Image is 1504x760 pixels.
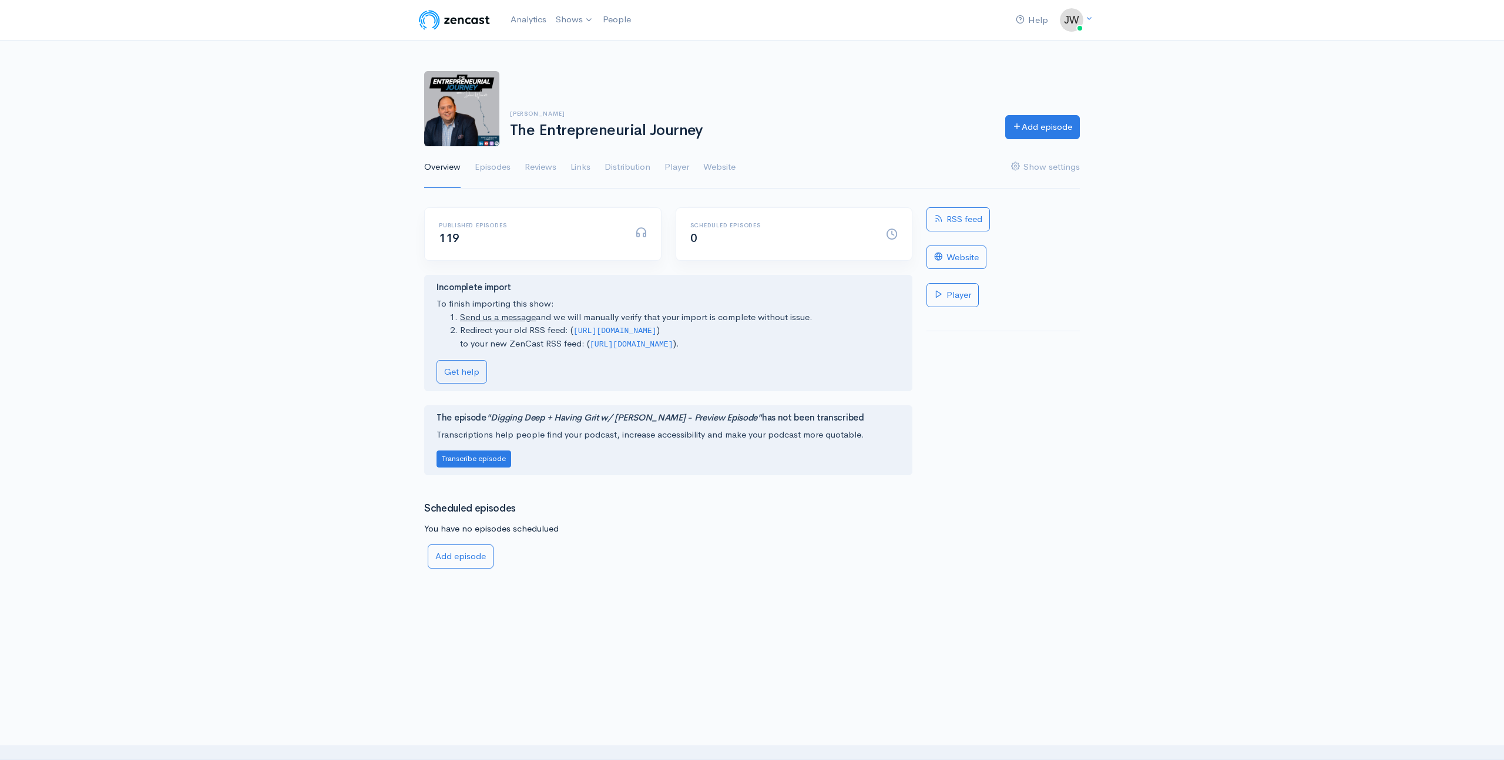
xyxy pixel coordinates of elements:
[437,428,900,442] p: Transcriptions help people find your podcast, increase accessibility and make your podcast more q...
[1005,115,1080,139] a: Add episode
[475,146,511,189] a: Episodes
[506,7,551,32] a: Analytics
[1060,8,1083,32] img: ...
[460,311,900,324] li: and we will manually verify that your import is complete without issue.
[926,246,986,270] a: Website
[703,146,736,189] a: Website
[437,450,511,468] button: Transcribe episode
[510,122,991,139] h1: The Entrepreneurial Journey
[439,222,621,228] h6: Published episodes
[437,360,487,384] a: Get help
[486,412,762,423] i: "Digging Deep + Having Grit w/ [PERSON_NAME] - Preview Episode"
[573,327,657,335] code: [URL][DOMAIN_NAME]
[590,340,673,349] code: [URL][DOMAIN_NAME]
[926,283,979,307] a: Player
[525,146,556,189] a: Reviews
[439,231,459,246] span: 119
[598,7,636,32] a: People
[926,207,990,231] a: RSS feed
[605,146,650,189] a: Distribution
[437,413,900,423] h4: The episode has not been transcribed
[424,522,912,536] p: You have no episodes schedulued
[510,110,991,117] h6: [PERSON_NAME]
[1011,146,1080,189] a: Show settings
[570,146,590,189] a: Links
[1011,8,1053,33] a: Help
[417,8,492,32] img: ZenCast Logo
[424,146,461,189] a: Overview
[690,231,697,246] span: 0
[428,544,493,569] a: Add episode
[437,452,511,463] a: Transcribe episode
[424,503,912,514] h3: Scheduled episodes
[437,283,900,384] div: To finish importing this show:
[460,324,900,350] li: Redirect your old RSS feed: ( ) to your new ZenCast RSS feed: ( ).
[437,283,900,292] h4: Incomplete import
[664,146,689,189] a: Player
[460,311,536,322] a: Send us a message
[551,7,598,33] a: Shows
[690,222,872,228] h6: Scheduled episodes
